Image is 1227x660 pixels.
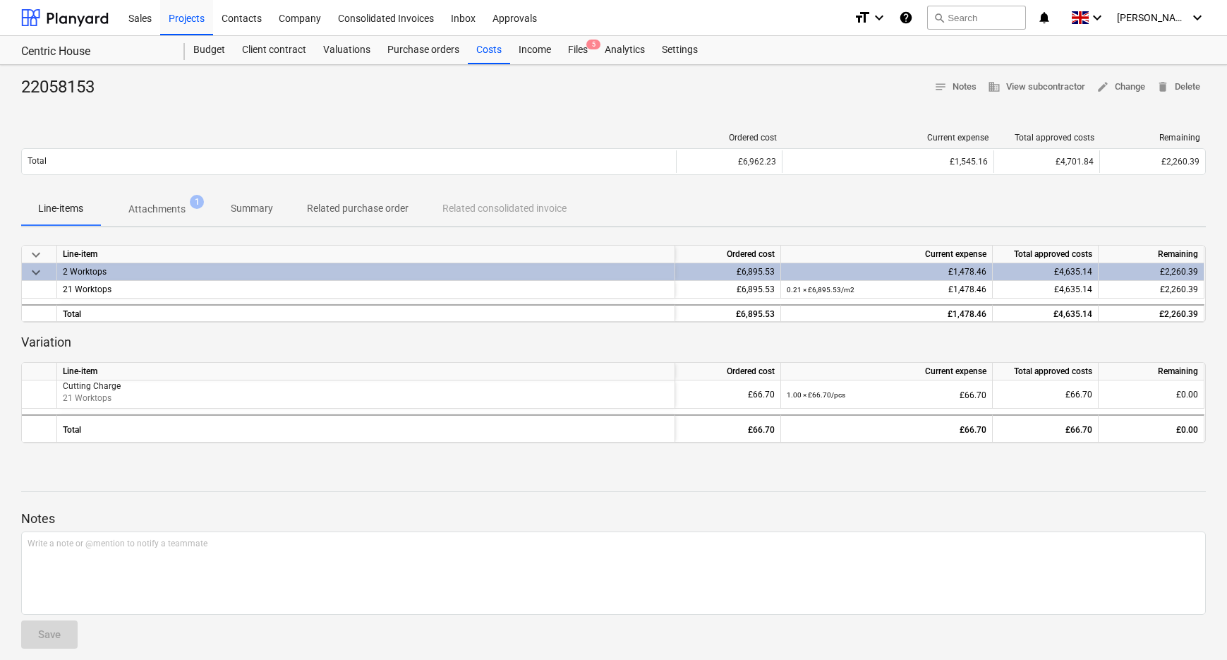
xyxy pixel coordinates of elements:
div: £2,260.39 [1104,281,1198,299]
div: Total approved costs [993,363,1099,380]
div: £0.00 [1104,416,1198,444]
div: Line-item [57,363,675,380]
div: Current expense [781,246,993,263]
span: View subcontractor [988,79,1085,95]
i: keyboard_arrow_down [1189,9,1206,26]
span: 21 Worktops [63,394,111,404]
span: 5 [586,40,600,49]
button: Notes [929,76,982,98]
iframe: Chat Widget [1156,592,1227,660]
button: Change [1091,76,1151,98]
div: £2,260.39 [1104,263,1198,281]
span: business [988,80,1001,93]
a: Files5 [560,36,596,64]
div: £66.70 [998,416,1092,444]
div: £66.70 [787,416,986,444]
small: 1.00 × £66.70 / pcs [787,391,845,399]
div: 2 Worktops [63,263,669,280]
div: 22058153 [21,76,106,99]
div: £1,478.46 [787,281,986,299]
span: edit [1096,80,1109,93]
div: £1,478.46 [787,263,986,281]
button: Search [927,6,1026,30]
div: £66.70 [787,380,986,409]
a: Purchase orders [379,36,468,64]
p: Related purchase order [307,201,409,216]
a: Income [510,36,560,64]
span: [PERSON_NAME] [1117,12,1187,23]
span: delete [1156,80,1169,93]
div: £6,895.53 [681,306,775,323]
div: £1,545.16 [788,157,988,167]
span: notes [934,80,947,93]
div: Total [57,304,675,322]
div: Ordered cost [675,246,781,263]
span: Delete [1156,79,1200,95]
button: View subcontractor [982,76,1091,98]
div: Remaining [1099,363,1204,380]
i: keyboard_arrow_down [871,9,888,26]
div: £4,635.14 [998,263,1092,281]
div: Line-item [57,246,675,263]
div: £4,635.14 [998,306,1092,323]
i: keyboard_arrow_down [1089,9,1106,26]
div: £2,260.39 [1104,306,1198,323]
div: Centric House [21,44,168,59]
p: Total [28,155,47,167]
div: £4,635.14 [998,281,1092,299]
div: Current expense [781,363,993,380]
p: Variation [21,334,1206,351]
div: Remaining [1099,246,1204,263]
div: £1,478.46 [787,306,986,323]
i: format_size [854,9,871,26]
span: keyboard_arrow_down [28,264,44,281]
p: Line-items [38,201,83,216]
div: £0.00 [1104,380,1198,409]
div: Total approved costs [1000,133,1094,143]
span: Notes [934,79,977,95]
a: Valuations [315,36,379,64]
div: Current expense [788,133,989,143]
div: £66.70 [681,416,775,444]
p: Attachments [128,202,186,217]
small: 0.21 × £6,895.53 / m2 [787,286,854,294]
a: Analytics [596,36,653,64]
div: Remaining [1106,133,1200,143]
div: £6,895.53 [681,263,775,281]
span: keyboard_arrow_down [28,246,44,263]
span: 21 Worktops [63,284,111,294]
p: Cutting Charge [63,380,669,392]
i: notifications [1037,9,1051,26]
div: Total approved costs [993,246,1099,263]
div: Ordered cost [682,133,777,143]
p: Summary [231,201,273,216]
div: Ordered cost [675,363,781,380]
div: Files [560,36,596,64]
div: £2,260.39 [1106,157,1199,167]
span: 1 [190,195,204,209]
a: Budget [185,36,234,64]
a: Client contract [234,36,315,64]
div: £66.70 [998,380,1092,409]
a: Costs [468,36,510,64]
div: £66.70 [681,380,775,409]
button: Delete [1151,76,1206,98]
div: £6,962.23 [682,157,776,167]
div: £6,895.53 [681,281,775,299]
p: Notes [21,510,1206,527]
span: Change [1096,79,1145,95]
a: Settings [653,36,706,64]
div: Total [57,414,675,443]
span: search [933,12,945,23]
div: £4,701.84 [1000,157,1094,167]
i: Knowledge base [899,9,913,26]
